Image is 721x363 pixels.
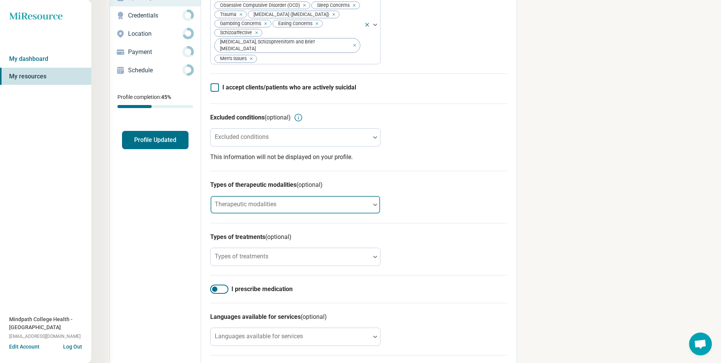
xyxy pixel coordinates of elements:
[215,201,276,208] label: Therapeutic modalities
[231,285,293,294] span: I prescribe medication
[110,89,201,113] div: Profile completion:
[215,133,269,140] label: Excluded conditions
[222,84,356,91] span: I accept clients/patients who are actively suicidal
[128,66,182,75] p: Schedule
[9,343,40,351] button: Edit Account
[161,94,171,100] span: 45 %
[210,113,291,122] h3: Excluded conditions
[248,11,331,18] span: [MEDICAL_DATA] ([MEDICAL_DATA])
[215,38,353,53] span: [MEDICAL_DATA], Schizophreniform and Brief [MEDICAL_DATA]
[128,48,182,57] p: Payment
[128,11,182,20] p: Credentials
[215,11,239,18] span: Trauma
[215,20,263,27] span: Gambling Concerns
[273,20,315,27] span: Eating Concerns
[215,333,303,340] label: Languages available for services
[110,43,201,61] a: Payment
[265,114,291,121] span: (optional)
[689,333,712,355] div: Open chat
[215,55,249,62] span: Men's Issues
[63,343,82,349] button: Log Out
[312,2,352,9] span: Sleep Concerns
[215,2,302,9] span: Obsessive Compulsive Disorder (OCD)
[110,6,201,25] a: Credentials
[215,253,268,260] label: Types of treatments
[9,333,81,340] span: [EMAIL_ADDRESS][DOMAIN_NAME]
[9,315,91,331] span: Mindpath College Health - [GEOGRAPHIC_DATA]
[215,29,254,37] span: Schizoaffective
[128,29,182,38] p: Location
[210,180,507,189] h3: Types of therapeutic modalities
[110,25,201,43] a: Location
[110,61,201,80] a: Schedule
[117,105,193,108] div: Profile completion
[210,153,507,162] p: This information will not be displayed on your profile.
[265,233,292,240] span: (optional)
[122,131,189,149] button: Profile Updated
[210,312,507,322] h3: Languages available for services
[210,232,507,242] h3: Types of treatments
[296,181,323,188] span: (optional)
[301,313,327,320] span: (optional)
